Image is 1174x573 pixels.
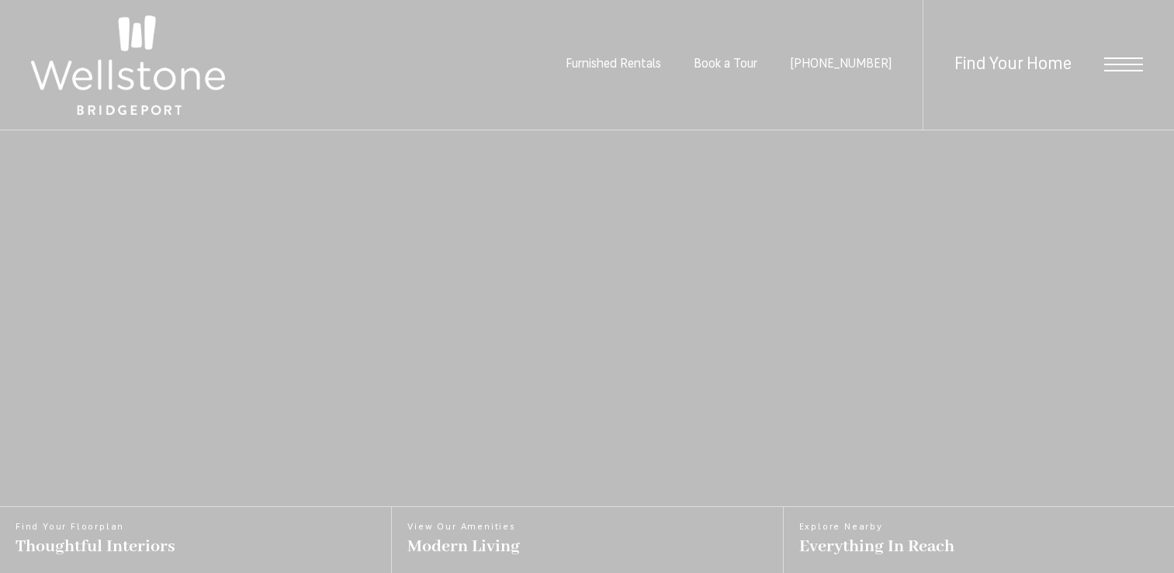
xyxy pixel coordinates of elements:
span: Everything In Reach [799,536,954,557]
span: Thoughtful Interiors [16,536,175,557]
button: Open Menu [1104,57,1143,71]
span: View Our Amenities [407,523,520,532]
a: Book a Tour [694,58,757,71]
a: Furnished Rentals [566,58,661,71]
a: Explore Nearby [783,507,1174,573]
span: Find Your Floorplan [16,523,175,532]
img: Wellstone [31,16,225,115]
a: View Our Amenities [391,507,782,573]
a: Find Your Home [954,56,1072,74]
span: Modern Living [407,536,520,557]
span: [PHONE_NUMBER] [790,58,892,71]
span: Explore Nearby [799,523,954,532]
a: Call Us at (253) 642-8681 [790,58,892,71]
